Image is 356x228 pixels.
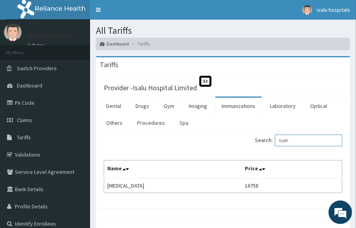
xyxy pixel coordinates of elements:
[317,6,350,13] span: isalu hospitals
[242,160,342,178] th: Price
[173,115,195,131] a: Spa
[17,65,57,72] span: Switch Providers
[255,135,342,146] label: Search:
[304,98,333,114] a: Optical
[100,115,129,131] a: Others
[17,134,31,141] span: Tariffs
[17,117,32,124] span: Claims
[129,98,155,114] a: Drugs
[14,39,32,59] img: d_794563401_company_1708531726252_794563401
[41,44,132,54] div: Chat with us now
[264,98,302,114] a: Laboratory
[130,40,150,47] li: Tariffs
[104,178,242,193] td: [MEDICAL_DATA]
[104,160,242,178] th: Name
[100,98,127,114] a: Dental
[302,5,312,15] img: User Image
[104,84,197,91] h3: Provider - Isalu Hospital Limited
[242,178,342,193] td: 16758
[199,76,211,86] span: St
[215,98,262,114] a: Immunizations
[131,115,171,131] a: Procedures
[96,26,350,36] h1: All Tariffs
[27,43,46,48] a: Online
[100,40,129,47] a: Dashboard
[17,82,42,89] span: Dashboard
[100,61,118,68] h3: Tariffs
[4,148,149,175] textarea: Type your message and hit 'Enter'
[275,135,342,146] input: Search:
[157,98,181,114] a: Gym
[45,66,108,145] span: We're online!
[183,98,213,114] a: Imaging
[4,24,22,41] img: User Image
[27,32,71,39] p: isalu hospitals
[128,4,147,23] div: Minimize live chat window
